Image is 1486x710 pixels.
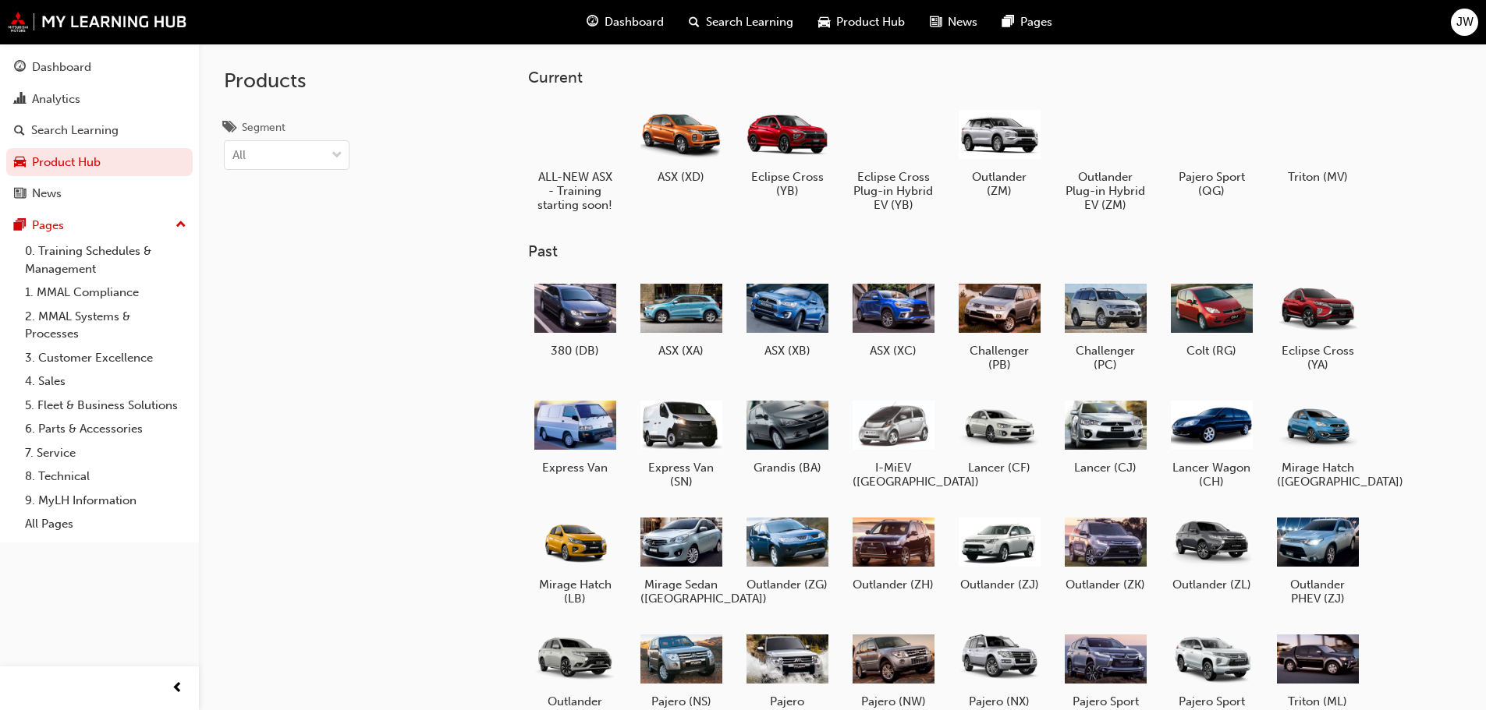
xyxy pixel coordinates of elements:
[836,13,905,31] span: Product Hub
[534,344,616,358] h5: 380 (DB)
[706,13,793,31] span: Search Learning
[6,53,193,82] a: Dashboard
[959,694,1041,708] h5: Pajero (NX)
[1271,390,1364,495] a: Mirage Hatch ([GEOGRAPHIC_DATA])
[634,390,728,495] a: Express Van (SN)
[19,369,193,394] a: 4. Sales
[242,120,285,136] div: Segment
[19,394,193,418] a: 5. Fleet & Business Solutions
[1277,461,1359,489] h5: Mirage Hatch ([GEOGRAPHIC_DATA])
[818,12,830,32] span: car-icon
[1165,99,1258,203] a: Pajero Sport (QG)
[528,242,1414,260] h3: Past
[959,344,1041,372] h5: Challenger (PB)
[172,679,183,698] span: prev-icon
[176,215,186,235] span: up-icon
[19,417,193,441] a: 6. Parts & Accessories
[1171,170,1253,198] h5: Pajero Sport (QG)
[534,578,616,606] h5: Mirage Hatch (LB)
[1277,694,1359,708] h5: Triton (ML)
[1065,461,1147,475] h5: Lancer (CJ)
[14,156,26,170] span: car-icon
[574,6,676,38] a: guage-iconDashboard
[528,274,622,364] a: 380 (DB)
[1059,274,1152,378] a: Challenger (PC)
[1165,390,1258,495] a: Lancer Wagon (CH)
[1171,578,1253,592] h5: Outlander (ZL)
[6,85,193,114] a: Analytics
[528,69,1414,87] h3: Current
[19,512,193,536] a: All Pages
[853,578,935,592] h5: Outlander (ZH)
[19,305,193,346] a: 2. MMAL Systems & Processes
[846,99,940,217] a: Eclipse Cross Plug-in Hybrid EV (YB)
[1271,507,1364,612] a: Outlander PHEV (ZJ)
[1171,344,1253,358] h5: Colt (RG)
[853,170,935,212] h5: Eclipse Cross Plug-in Hybrid EV (YB)
[853,344,935,358] h5: ASX (XC)
[6,179,193,208] a: News
[1277,344,1359,372] h5: Eclipse Cross (YA)
[1059,390,1152,481] a: Lancer (CJ)
[587,12,598,32] span: guage-icon
[1277,578,1359,606] h5: Outlander PHEV (ZJ)
[948,13,977,31] span: News
[747,344,828,358] h5: ASX (XB)
[332,146,342,166] span: down-icon
[740,390,834,481] a: Grandis (BA)
[740,507,834,598] a: Outlander (ZG)
[740,274,834,364] a: ASX (XB)
[19,441,193,465] a: 7. Service
[747,461,828,475] h5: Grandis (BA)
[990,6,1065,38] a: pages-iconPages
[6,116,193,145] a: Search Learning
[6,148,193,177] a: Product Hub
[14,187,26,201] span: news-icon
[747,578,828,592] h5: Outlander (ZG)
[1165,507,1258,598] a: Outlander (ZL)
[528,507,622,612] a: Mirage Hatch (LB)
[640,461,722,489] h5: Express Van (SN)
[740,99,834,203] a: Eclipse Cross (YB)
[534,170,616,212] h5: ALL-NEW ASX - Training starting soon!
[19,465,193,489] a: 8. Technical
[846,274,940,364] a: ASX (XC)
[224,122,236,136] span: tags-icon
[747,170,828,198] h5: Eclipse Cross (YB)
[14,61,26,75] span: guage-icon
[32,185,62,203] div: News
[6,211,193,240] button: Pages
[689,12,700,32] span: search-icon
[19,281,193,305] a: 1. MMAL Compliance
[959,578,1041,592] h5: Outlander (ZJ)
[676,6,806,38] a: search-iconSearch Learning
[846,390,940,495] a: I-MiEV ([GEOGRAPHIC_DATA])
[8,12,187,32] img: mmal
[1165,274,1258,364] a: Colt (RG)
[930,12,942,32] span: news-icon
[952,99,1046,203] a: Outlander (ZM)
[952,390,1046,481] a: Lancer (CF)
[19,239,193,281] a: 0. Training Schedules & Management
[19,489,193,513] a: 9. MyLH Information
[1171,461,1253,489] h5: Lancer Wagon (CH)
[32,217,64,235] div: Pages
[1451,9,1478,36] button: JW
[952,274,1046,378] a: Challenger (PB)
[634,507,728,612] a: Mirage Sedan ([GEOGRAPHIC_DATA])
[1002,12,1014,32] span: pages-icon
[806,6,917,38] a: car-iconProduct Hub
[31,122,119,140] div: Search Learning
[1277,170,1359,184] h5: Triton (MV)
[640,578,722,606] h5: Mirage Sedan ([GEOGRAPHIC_DATA])
[605,13,664,31] span: Dashboard
[952,507,1046,598] a: Outlander (ZJ)
[1065,578,1147,592] h5: Outlander (ZK)
[14,93,26,107] span: chart-icon
[959,170,1041,198] h5: Outlander (ZM)
[1020,13,1052,31] span: Pages
[1059,507,1152,598] a: Outlander (ZK)
[853,461,935,489] h5: I-MiEV ([GEOGRAPHIC_DATA])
